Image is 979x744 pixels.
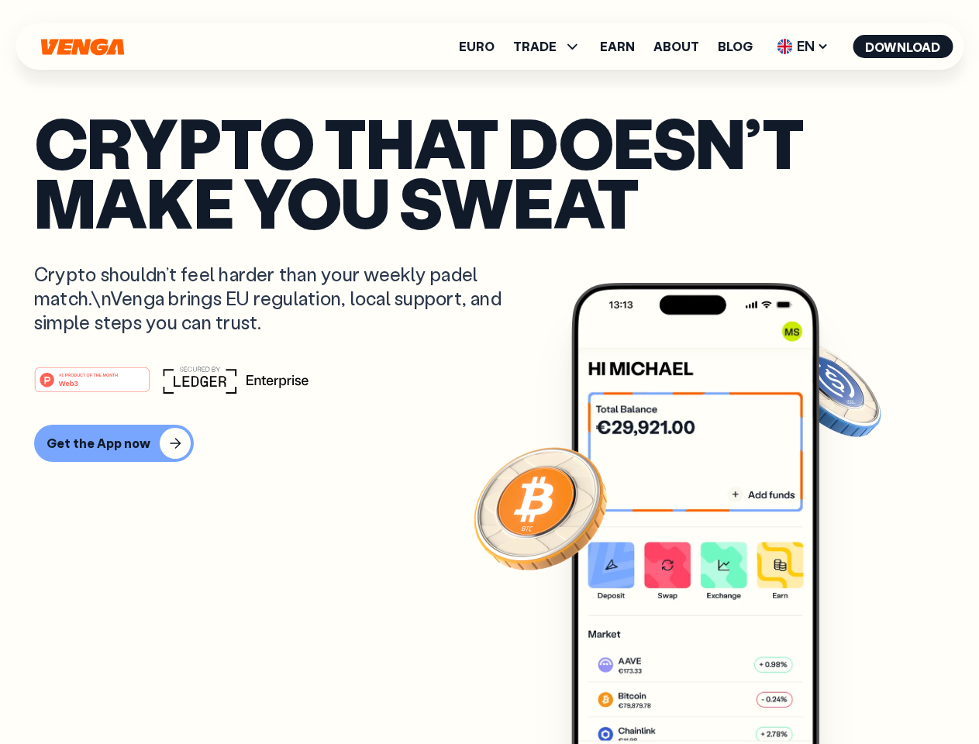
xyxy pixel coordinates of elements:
p: Crypto shouldn’t feel harder than your weekly padel match.\nVenga brings EU regulation, local sup... [34,262,524,335]
span: TRADE [513,37,581,56]
svg: Home [39,38,126,56]
a: Earn [600,40,635,53]
button: Download [853,35,953,58]
img: Bitcoin [471,438,610,577]
span: EN [771,34,834,59]
img: USDC coin [773,333,884,445]
img: flag-uk [777,39,792,54]
tspan: #1 PRODUCT OF THE MONTH [59,372,118,377]
tspan: Web3 [59,378,78,387]
a: #1 PRODUCT OF THE MONTHWeb3 [34,376,150,396]
span: TRADE [513,40,557,53]
p: Crypto that doesn’t make you sweat [34,112,945,231]
a: Get the App now [34,425,945,462]
button: Get the App now [34,425,194,462]
a: About [653,40,699,53]
div: Get the App now [47,436,150,451]
a: Euro [459,40,495,53]
a: Blog [718,40,753,53]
